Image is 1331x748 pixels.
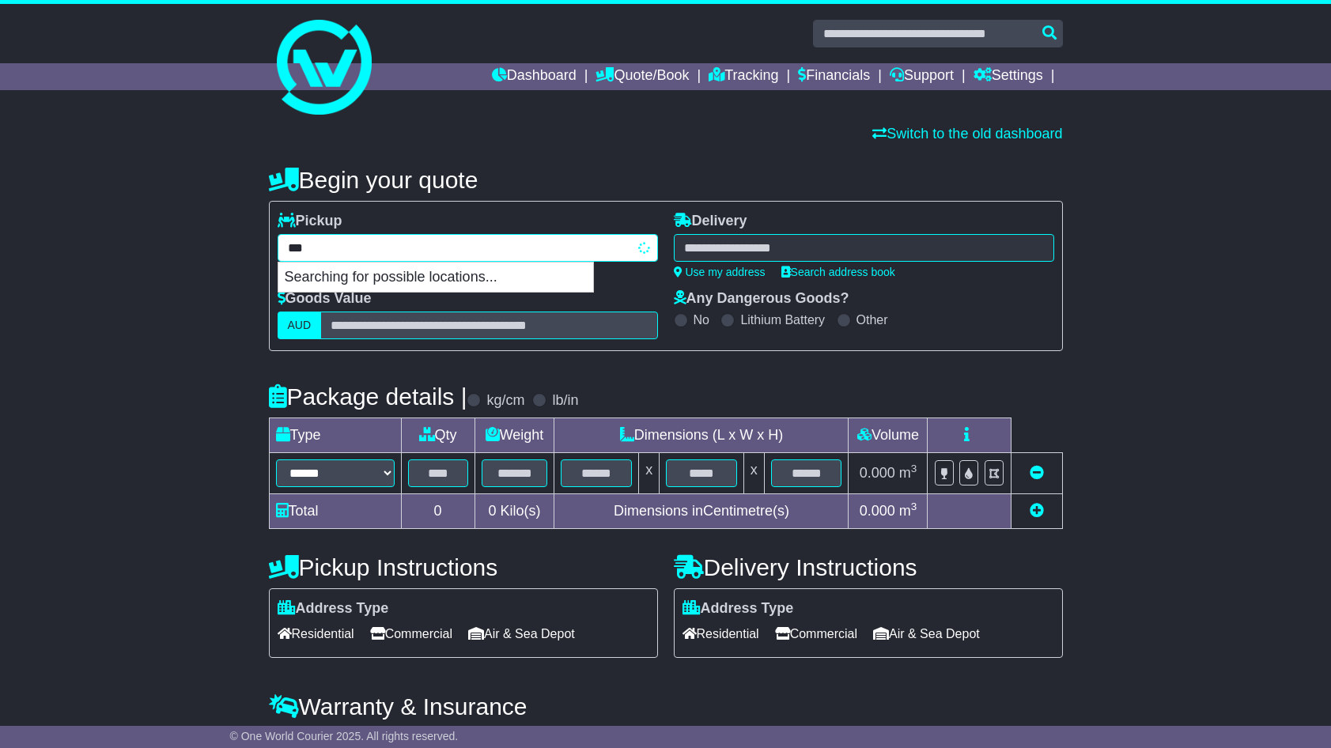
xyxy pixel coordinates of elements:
span: Residential [683,621,759,646]
h4: Pickup Instructions [269,554,658,580]
td: x [743,453,764,494]
h4: Warranty & Insurance [269,693,1063,720]
span: 0.000 [860,503,895,519]
label: lb/in [552,392,578,410]
a: Financials [798,63,870,90]
h4: Begin your quote [269,167,1063,193]
span: Air & Sea Depot [468,621,575,646]
td: Dimensions in Centimetre(s) [554,494,849,529]
a: Remove this item [1030,465,1044,481]
label: Delivery [674,213,747,230]
a: Switch to the old dashboard [872,126,1062,142]
span: Commercial [370,621,452,646]
td: Weight [475,418,554,453]
label: Pickup [278,213,342,230]
td: 0 [401,494,475,529]
span: Air & Sea Depot [873,621,980,646]
td: Type [269,418,401,453]
a: Tracking [709,63,778,90]
a: Quote/Book [596,63,689,90]
label: Lithium Battery [740,312,825,327]
a: Search address book [781,266,895,278]
label: AUD [278,312,322,339]
span: 0.000 [860,465,895,481]
a: Dashboard [492,63,577,90]
label: Any Dangerous Goods? [674,290,849,308]
label: Goods Value [278,290,372,308]
typeahead: Please provide city [278,234,658,262]
h4: Package details | [269,383,467,410]
p: Searching for possible locations... [278,263,593,293]
td: Qty [401,418,475,453]
a: Use my address [674,266,766,278]
h4: Delivery Instructions [674,554,1063,580]
td: Dimensions (L x W x H) [554,418,849,453]
span: © One World Courier 2025. All rights reserved. [230,730,459,742]
label: No [694,312,709,327]
span: 0 [488,503,496,519]
td: Total [269,494,401,529]
td: Volume [849,418,928,453]
label: Other [856,312,888,327]
span: m [899,465,917,481]
td: x [639,453,660,494]
span: m [899,503,917,519]
label: kg/cm [486,392,524,410]
a: Add new item [1030,503,1044,519]
td: Kilo(s) [475,494,554,529]
sup: 3 [911,463,917,474]
sup: 3 [911,501,917,512]
a: Settings [974,63,1043,90]
label: Address Type [278,600,389,618]
span: Residential [278,621,354,646]
label: Address Type [683,600,794,618]
a: Support [890,63,954,90]
span: Commercial [775,621,857,646]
